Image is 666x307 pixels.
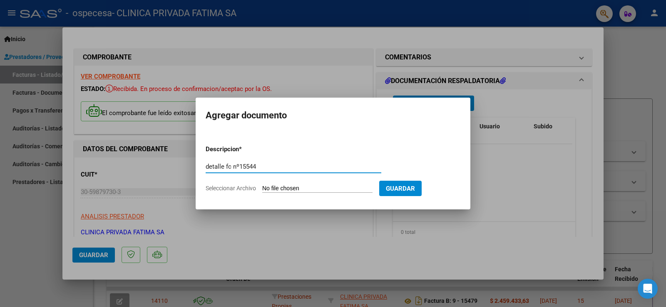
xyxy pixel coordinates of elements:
button: Guardar [379,181,422,196]
span: Guardar [386,185,415,192]
span: Seleccionar Archivo [206,185,256,192]
p: Descripcion [206,145,282,154]
h2: Agregar documento [206,108,460,123]
div: Open Intercom Messenger [638,279,658,299]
